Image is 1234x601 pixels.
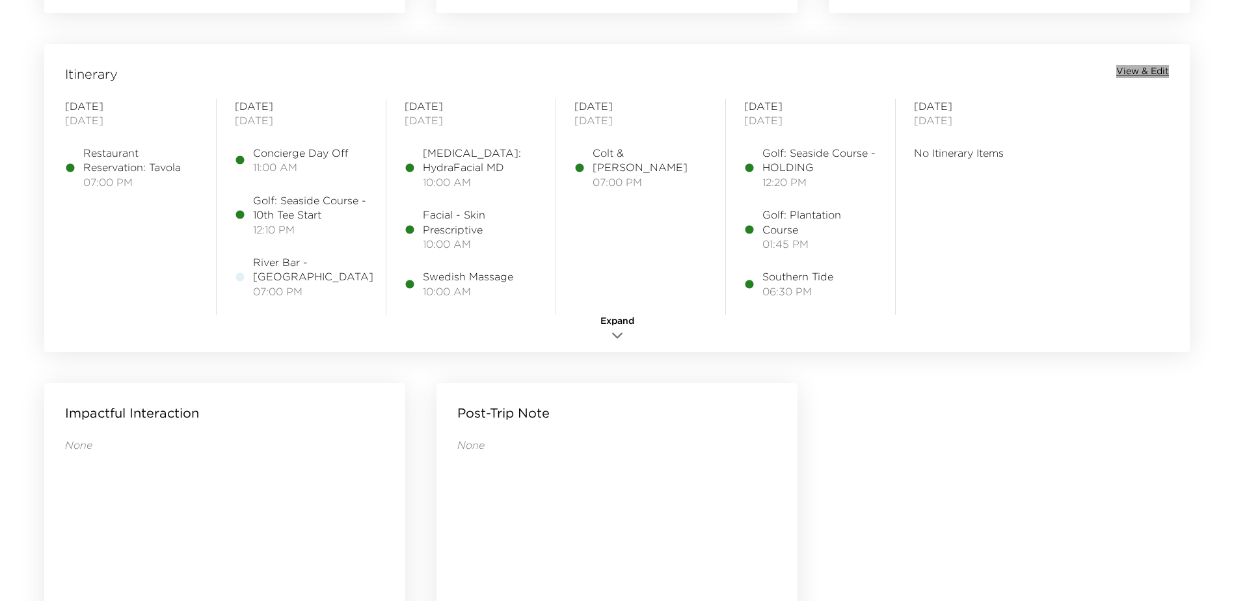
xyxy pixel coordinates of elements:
[83,175,198,189] span: 07:00 PM
[574,99,707,113] span: [DATE]
[762,269,833,284] span: Southern Tide
[405,99,537,113] span: [DATE]
[914,146,1047,160] span: No Itinerary Items
[762,146,877,175] span: Golf: Seaside Course - HOLDING
[585,315,650,345] button: Expand
[593,146,707,175] span: Colt & [PERSON_NAME]
[423,175,537,189] span: 10:00 AM
[253,222,368,237] span: 12:10 PM
[762,284,833,299] span: 06:30 PM
[744,113,877,127] span: [DATE]
[914,99,1047,113] span: [DATE]
[600,315,634,328] span: Expand
[253,255,373,284] span: River Bar - [GEOGRAPHIC_DATA]
[253,193,368,222] span: Golf: Seaside Course - 10th Tee Start
[253,146,349,160] span: Concierge Day Off
[65,113,198,127] span: [DATE]
[83,146,198,175] span: Restaurant Reservation: Tavola
[457,438,777,452] p: None
[1116,65,1169,78] button: View & Edit
[914,113,1047,127] span: [DATE]
[253,284,373,299] span: 07:00 PM
[457,404,550,422] p: Post-Trip Note
[762,237,877,251] span: 01:45 PM
[235,113,368,127] span: [DATE]
[423,284,513,299] span: 10:00 AM
[65,438,384,452] p: None
[423,237,537,251] span: 10:00 AM
[65,65,118,83] span: Itinerary
[423,269,513,284] span: Swedish Massage
[423,146,537,175] span: [MEDICAL_DATA]: HydraFacial MD
[423,207,537,237] span: Facial - Skin Prescriptive
[744,99,877,113] span: [DATE]
[762,207,877,237] span: Golf: Plantation Course
[65,404,199,422] p: Impactful Interaction
[574,113,707,127] span: [DATE]
[762,175,877,189] span: 12:20 PM
[235,99,368,113] span: [DATE]
[253,160,349,174] span: 11:00 AM
[405,113,537,127] span: [DATE]
[65,99,198,113] span: [DATE]
[593,175,707,189] span: 07:00 PM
